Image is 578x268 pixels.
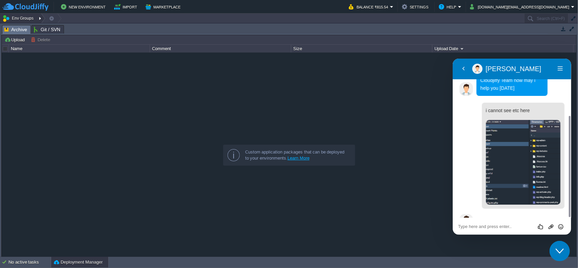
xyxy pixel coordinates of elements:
[453,59,571,235] iframe: chat widget
[349,3,390,11] button: Balance ₹815.54
[114,3,140,11] button: Import
[34,25,60,34] span: Git / SVN
[4,25,27,34] span: Archive
[9,45,150,53] div: Name
[4,37,27,43] button: Upload
[8,257,51,268] div: No active tasks
[2,3,48,11] img: CloudJiffy
[402,3,430,11] button: Settings
[245,149,349,161] div: Custom application packages that can be deployed to your environments.
[31,37,52,43] button: Delete
[287,156,309,161] a: Learn More
[439,3,458,11] button: Help
[54,259,103,266] button: Deployment Manager
[2,14,36,23] button: Env Groups
[146,3,183,11] button: Marketplace
[61,3,108,11] button: New Environment
[292,45,432,53] div: Size
[433,45,573,53] div: Upload Date
[150,45,291,53] div: Comment
[550,241,571,261] iframe: chat widget
[470,3,571,11] button: [DOMAIN_NAME][EMAIL_ADDRESS][DOMAIN_NAME]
